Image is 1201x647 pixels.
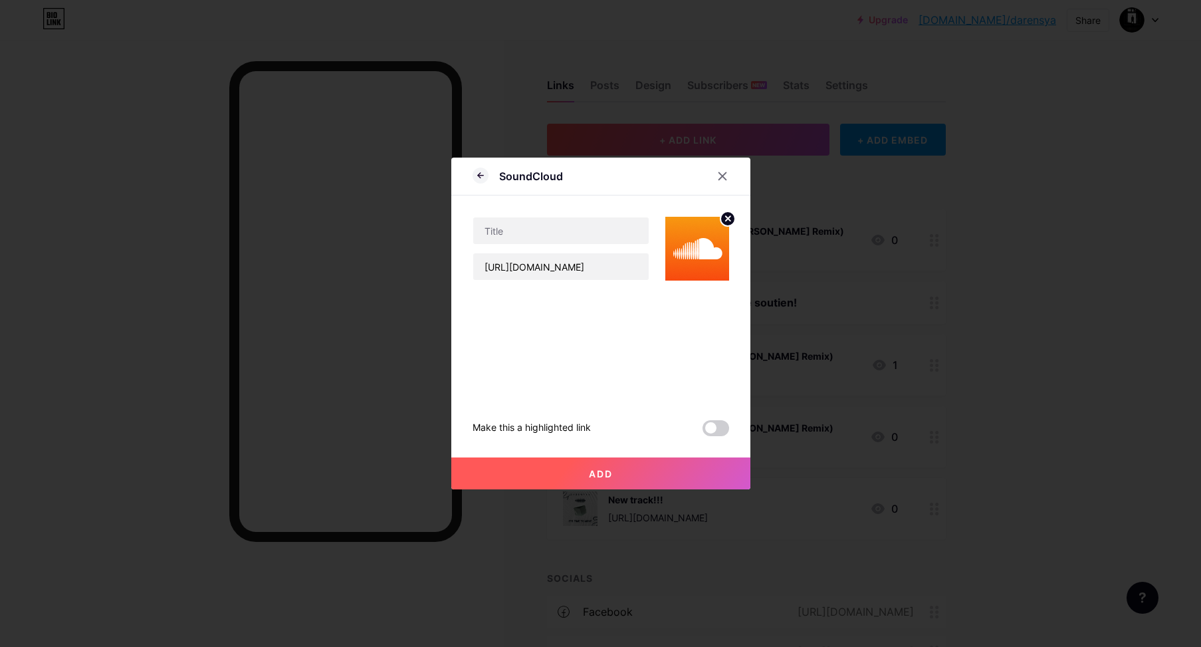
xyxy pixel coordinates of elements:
div: SoundCloud [499,168,563,184]
img: link_thumbnail [665,217,729,281]
button: Add [451,457,750,489]
div: Make this a highlighted link [473,420,591,436]
input: Title [473,217,649,244]
input: URL [473,253,649,280]
span: Add [589,468,613,479]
